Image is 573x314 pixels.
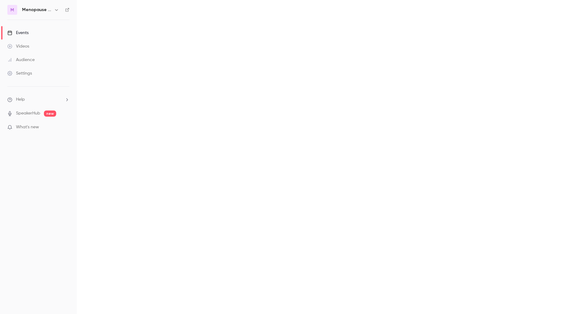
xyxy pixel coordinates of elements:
div: Events [7,30,29,36]
span: new [44,110,56,117]
div: Settings [7,70,32,76]
span: What's new [16,124,39,130]
h6: Menopause Mandate: The Podcast [22,7,52,13]
div: Videos [7,43,29,49]
li: help-dropdown-opener [7,96,69,103]
span: M [10,7,14,13]
a: SpeakerHub [16,110,40,117]
div: Audience [7,57,35,63]
span: Help [16,96,25,103]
